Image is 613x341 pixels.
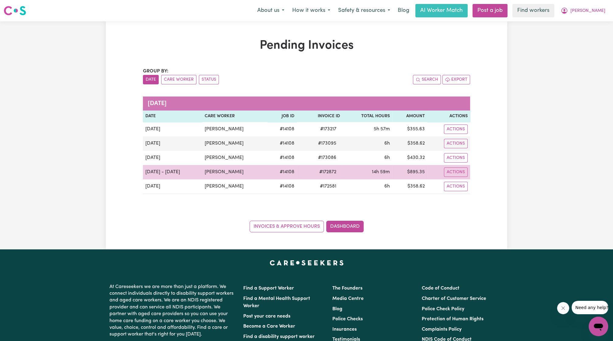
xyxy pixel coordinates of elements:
[143,151,202,165] td: [DATE]
[557,302,569,314] iframe: Close message
[413,75,441,84] button: Search
[392,122,427,136] td: $ 355.63
[334,4,394,17] button: Safety & resources
[392,111,427,122] th: Amount
[326,221,364,232] a: Dashboard
[4,4,37,9] span: Need any help?
[270,260,344,265] a: Careseekers home page
[143,179,202,194] td: [DATE]
[332,327,357,332] a: Insurances
[161,75,196,84] button: sort invoices by care worker
[297,111,342,122] th: Invoice ID
[143,75,159,84] button: sort invoices by date
[143,38,470,53] h1: Pending Invoices
[415,4,468,17] a: AI Worker Match
[427,111,470,122] th: Actions
[316,183,340,190] span: # 172581
[253,4,288,17] button: About us
[572,301,608,314] iframe: Message from company
[512,4,554,17] a: Find workers
[332,317,363,322] a: Police Checks
[392,136,427,151] td: $ 358.62
[109,281,236,340] p: At Careseekers we are more than just a platform. We connect individuals directly to disability su...
[268,122,297,136] td: # 14108
[392,179,427,194] td: $ 358.62
[384,184,390,189] span: 6 hours
[314,154,340,161] span: # 173086
[332,307,342,311] a: Blog
[442,75,470,84] button: Export
[589,317,608,336] iframe: Button to launch messaging window
[250,221,324,232] a: Invoices & Approve Hours
[384,141,390,146] span: 6 hours
[314,140,340,147] span: # 173095
[444,167,468,177] button: Actions
[394,4,413,17] a: Blog
[422,307,464,311] a: Police Check Policy
[288,4,334,17] button: How it works
[143,136,202,151] td: [DATE]
[392,151,427,165] td: $ 430.32
[243,286,294,291] a: Find a Support Worker
[143,111,202,122] th: Date
[143,165,202,179] td: [DATE] - [DATE]
[4,5,26,16] img: Careseekers logo
[422,286,459,291] a: Code of Conduct
[422,317,483,322] a: Protection of Human Rights
[392,165,427,179] td: $ 895.35
[202,151,268,165] td: [PERSON_NAME]
[372,170,390,174] span: 14 hours 59 minutes
[444,182,468,191] button: Actions
[202,165,268,179] td: [PERSON_NAME]
[202,122,268,136] td: [PERSON_NAME]
[473,4,507,17] a: Post a job
[315,168,340,176] span: # 172872
[243,324,295,329] a: Become a Care Worker
[342,111,392,122] th: Total Hours
[268,165,297,179] td: # 14108
[374,127,390,132] span: 5 hours 57 minutes
[202,136,268,151] td: [PERSON_NAME]
[422,296,486,301] a: Charter of Customer Service
[557,4,609,17] button: My Account
[570,8,605,14] span: [PERSON_NAME]
[143,97,470,111] caption: [DATE]
[444,139,468,148] button: Actions
[199,75,219,84] button: sort invoices by paid status
[268,179,297,194] td: # 14108
[444,153,468,163] button: Actions
[332,296,364,301] a: Media Centre
[202,111,268,122] th: Care Worker
[268,136,297,151] td: # 14108
[384,155,390,160] span: 6 hours
[332,286,362,291] a: The Founders
[143,122,202,136] td: [DATE]
[316,125,340,133] span: # 173217
[202,179,268,194] td: [PERSON_NAME]
[143,69,168,74] span: Group by:
[444,125,468,134] button: Actions
[243,314,290,319] a: Post your care needs
[268,151,297,165] td: # 14108
[243,334,315,339] a: Find a disability support worker
[243,296,310,308] a: Find a Mental Health Support Worker
[268,111,297,122] th: Job ID
[422,327,462,332] a: Complaints Policy
[4,4,26,18] a: Careseekers logo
